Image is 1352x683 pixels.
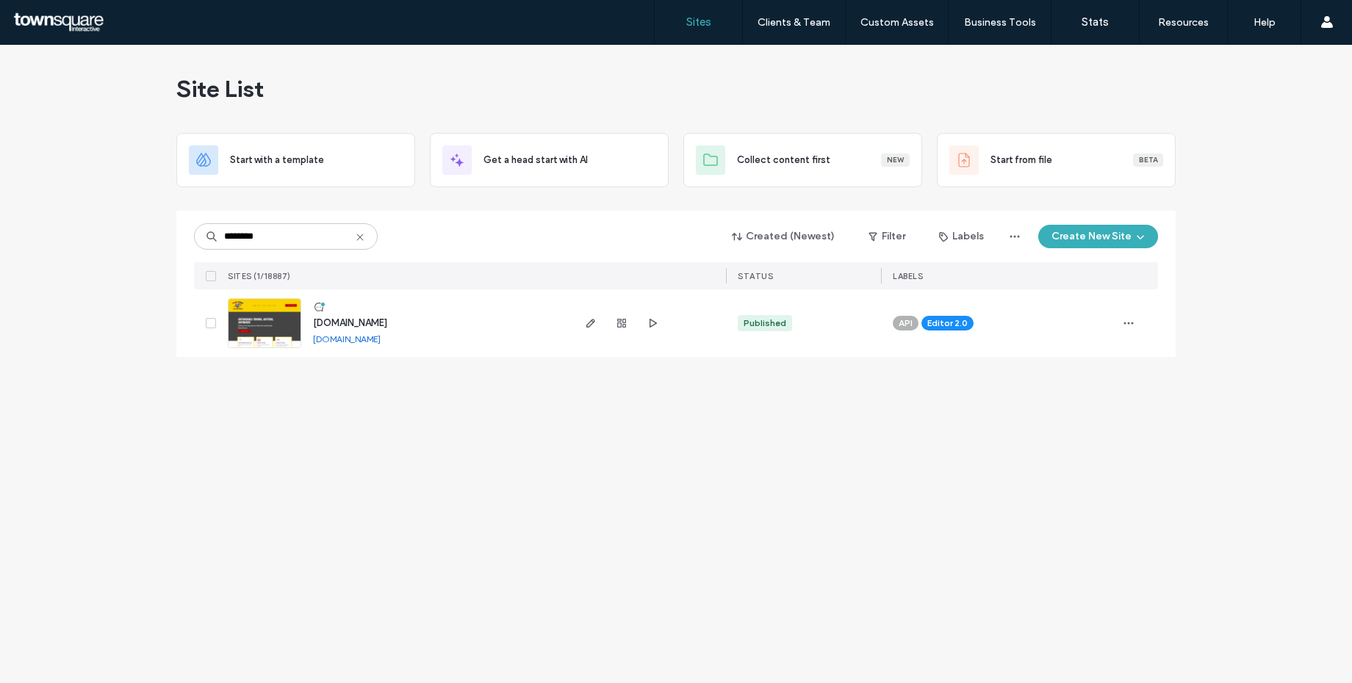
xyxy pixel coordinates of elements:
span: Start with a template [230,153,324,167]
label: Business Tools [964,16,1036,29]
div: New [881,153,910,167]
a: [DOMAIN_NAME] [313,317,387,328]
span: Collect content first [737,153,830,167]
span: API [899,317,913,330]
div: Beta [1133,153,1163,167]
div: Start from fileBeta [937,133,1176,187]
label: Help [1254,16,1276,29]
div: Collect content firstNew [683,133,922,187]
button: Filter [854,225,920,248]
label: Resources [1158,16,1209,29]
label: Sites [686,15,711,29]
button: Create New Site [1038,225,1158,248]
label: Custom Assets [860,16,934,29]
span: STATUS [738,271,773,281]
span: Editor 2.0 [927,317,968,330]
button: Labels [926,225,997,248]
label: Stats [1082,15,1109,29]
span: LABELS [893,271,923,281]
a: [DOMAIN_NAME] [313,333,381,344]
span: Site List [176,74,264,104]
span: Get a head start with AI [483,153,588,167]
span: SITES (1/18887) [228,271,291,281]
div: Published [744,317,786,330]
button: Created (Newest) [719,225,848,248]
div: Start with a template [176,133,415,187]
div: Get a head start with AI [430,133,669,187]
label: Clients & Team [758,16,830,29]
span: Start from file [990,153,1052,167]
